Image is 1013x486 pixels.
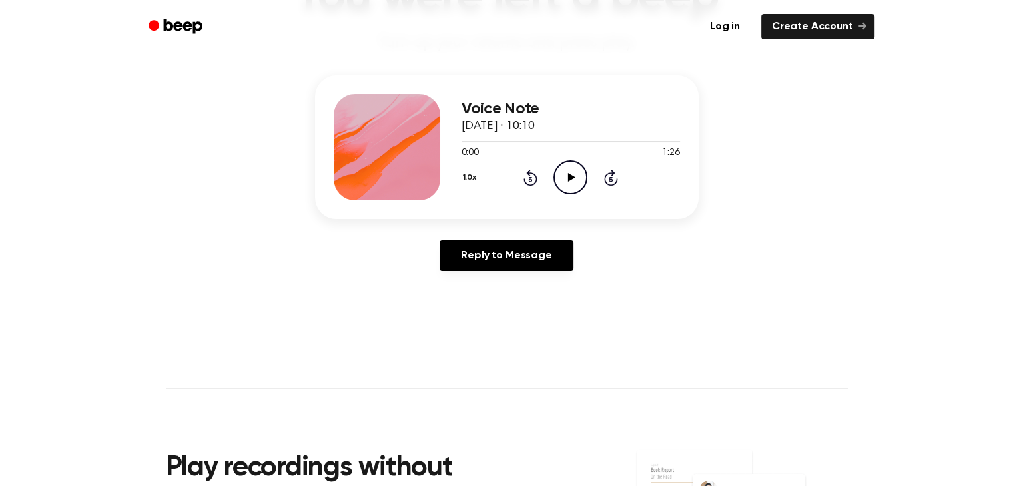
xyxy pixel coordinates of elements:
[462,100,680,118] h3: Voice Note
[440,240,573,271] a: Reply to Message
[662,146,679,160] span: 1:26
[462,146,479,160] span: 0:00
[139,14,214,40] a: Beep
[462,166,482,189] button: 1.0x
[761,14,874,39] a: Create Account
[697,11,753,42] a: Log in
[462,121,535,132] span: [DATE] · 10:10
